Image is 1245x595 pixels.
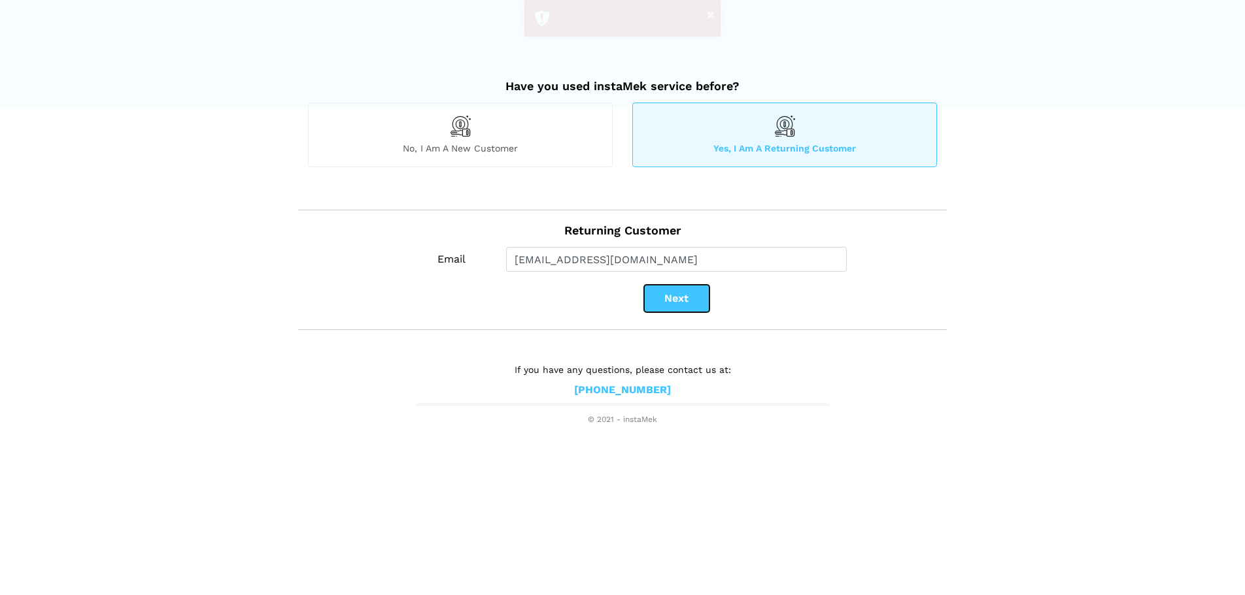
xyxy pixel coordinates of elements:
button: Next [644,285,709,312]
span: Yes, I am a returning customer [633,142,936,154]
p: If you have any questions, please contact us at: [417,362,828,377]
button: × [707,6,715,23]
h2: Returning Customer [308,210,937,238]
label: Email [416,247,486,272]
h2: Have you used instaMek service before? [308,66,937,93]
span: © 2021 - instaMek [417,415,828,425]
a: [PHONE_NUMBER] [574,383,671,397]
span: No, I am a new customer [309,142,612,154]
